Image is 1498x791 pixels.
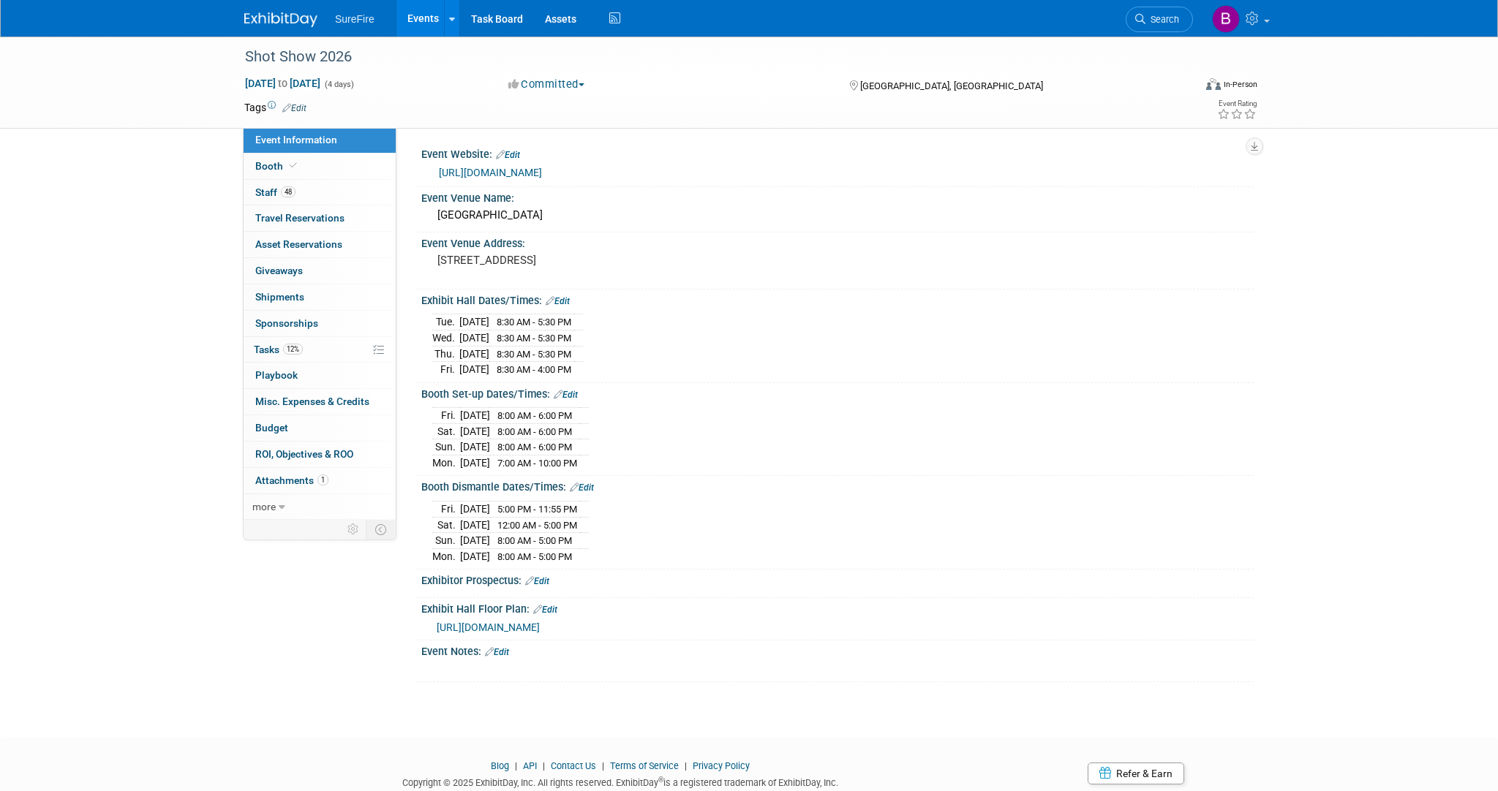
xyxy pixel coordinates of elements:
td: Mon. [432,455,460,470]
div: Event Format [1107,76,1257,98]
td: Sat. [432,423,460,439]
div: Event Venue Address: [421,232,1254,251]
span: 8:00 AM - 5:00 PM [497,535,572,546]
span: 8:00 AM - 5:00 PM [497,551,572,562]
div: [GEOGRAPHIC_DATA] [432,204,1243,227]
div: Booth Dismantle Dates/Times: [421,476,1254,495]
span: 48 [281,186,296,197]
td: Fri. [432,362,459,377]
a: Edit [485,647,509,657]
span: 12% [283,344,303,355]
a: Asset Reservations [244,232,396,257]
span: 8:30 AM - 5:30 PM [497,349,571,360]
td: Fri. [432,408,460,424]
span: | [511,760,521,771]
a: Playbook [244,363,396,388]
div: Event Venue Name: [421,187,1254,205]
td: Mon. [432,548,460,564]
a: Blog [491,760,509,771]
a: Privacy Policy [693,760,750,771]
div: Shot Show 2026 [240,44,1171,70]
a: Edit [282,103,306,113]
a: Giveaways [244,258,396,284]
span: 1 [317,474,328,485]
span: Playbook [255,369,298,381]
div: Event Website: [421,143,1254,162]
td: [DATE] [459,362,489,377]
span: 8:30 AM - 5:30 PM [497,333,571,344]
span: Attachments [255,474,328,486]
div: Exhibitor Prospectus: [421,569,1254,588]
td: [DATE] [460,548,490,564]
span: Budget [255,422,288,434]
a: Budget [244,415,396,441]
td: [DATE] [459,314,489,330]
pre: [STREET_ADDRESS] [437,254,752,267]
td: Fri. [432,502,460,518]
span: Event Information [255,134,337,145]
td: [DATE] [459,346,489,362]
a: Travel Reservations [244,205,396,231]
td: Sun. [432,533,460,549]
a: Edit [570,482,594,493]
td: Personalize Event Tab Strip [341,520,366,539]
a: Edit [496,150,520,160]
a: [URL][DOMAIN_NAME] [437,621,540,633]
td: [DATE] [460,502,490,518]
td: [DATE] [460,533,490,549]
div: Exhibit Hall Dates/Times: [421,289,1254,309]
span: Search [1145,14,1179,25]
span: 8:00 AM - 6:00 PM [497,442,572,453]
a: Refer & Earn [1088,762,1184,784]
span: Misc. Expenses & Credits [255,395,369,407]
a: Edit [554,390,578,400]
td: [DATE] [460,423,490,439]
img: Format-Inperson.png [1206,78,1221,90]
span: ROI, Objectives & ROO [255,448,353,460]
span: 8:00 AM - 6:00 PM [497,410,572,421]
span: 12:00 AM - 5:00 PM [497,520,577,531]
span: Sponsorships [255,317,318,329]
span: Tasks [254,344,303,355]
button: Committed [503,77,590,92]
span: Travel Reservations [255,212,345,224]
td: Sat. [432,517,460,533]
span: Asset Reservations [255,238,342,250]
a: Misc. Expenses & Credits [244,389,396,415]
span: 8:00 AM - 6:00 PM [497,426,572,437]
span: [GEOGRAPHIC_DATA], [GEOGRAPHIC_DATA] [860,80,1043,91]
span: [DATE] [DATE] [244,77,321,90]
span: | [681,760,690,771]
div: Event Notes: [421,640,1254,659]
span: 5:00 PM - 11:55 PM [497,504,577,515]
img: ExhibitDay [244,12,317,27]
div: Exhibit Hall Floor Plan: [421,598,1254,617]
a: API [523,760,537,771]
a: Search [1126,7,1193,32]
span: (4 days) [323,80,354,89]
a: Terms of Service [610,760,679,771]
i: Booth reservation complete [290,162,297,170]
a: more [244,494,396,520]
div: Copyright © 2025 ExhibitDay, Inc. All rights reserved. ExhibitDay is a registered trademark of Ex... [244,773,996,790]
td: Wed. [432,330,459,347]
a: Staff48 [244,180,396,205]
a: Attachments1 [244,468,396,493]
sup: ® [658,776,663,784]
a: Contact Us [551,760,596,771]
a: Booth [244,154,396,179]
td: [DATE] [459,330,489,347]
span: | [539,760,549,771]
td: Tags [244,100,306,115]
span: Shipments [255,291,304,303]
span: 7:00 AM - 10:00 PM [497,458,577,469]
td: Tue. [432,314,459,330]
a: [URL][DOMAIN_NAME] [439,167,542,178]
div: Booth Set-up Dates/Times: [421,383,1254,402]
td: [DATE] [460,517,490,533]
a: Edit [533,605,557,615]
td: [DATE] [460,455,490,470]
span: 8:30 AM - 4:00 PM [497,364,571,375]
span: 8:30 AM - 5:30 PM [497,317,571,328]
